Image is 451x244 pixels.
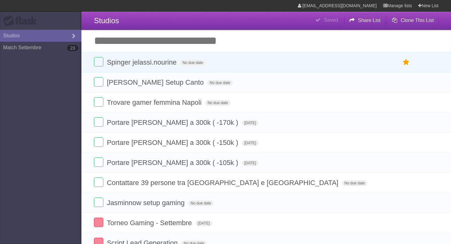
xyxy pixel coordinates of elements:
[207,80,233,86] span: No due date
[94,117,103,127] label: Done
[94,218,103,227] label: Done
[94,137,103,147] label: Done
[107,98,203,106] span: Trovare gamer femmina Napoli
[3,15,41,27] div: Flask
[401,18,434,23] b: Clone This List
[107,199,186,207] span: Jasminnow setup gaming
[358,18,381,23] b: Share List
[107,219,193,227] span: Torneo Gaming - Settembre
[67,45,78,51] b: 23
[94,198,103,207] label: Done
[94,157,103,167] label: Done
[107,58,178,66] span: Spinger jelassi.nourine
[387,15,438,26] button: Clone This List
[400,57,412,67] label: Star task
[94,57,103,66] label: Done
[342,180,367,186] span: No due date
[107,78,205,86] span: [PERSON_NAME] Setup Canto
[94,97,103,107] label: Done
[242,160,259,166] span: [DATE]
[242,140,259,146] span: [DATE]
[94,77,103,87] label: Done
[107,139,240,146] span: Portare [PERSON_NAME] a 300k ( -150k )
[205,100,231,106] span: No due date
[180,60,205,66] span: No due date
[94,16,119,25] span: Studios
[107,119,240,126] span: Portare [PERSON_NAME] a 300k ( -170k )
[188,200,214,206] span: No due date
[344,15,386,26] button: Share List
[242,120,259,126] span: [DATE]
[107,179,340,187] span: Contattare 39 persone tra [GEOGRAPHIC_DATA] e [GEOGRAPHIC_DATA]
[107,159,240,167] span: Portare [PERSON_NAME] a 300k ( -105k )
[324,17,338,23] b: Saved
[195,220,212,226] span: [DATE]
[94,178,103,187] label: Done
